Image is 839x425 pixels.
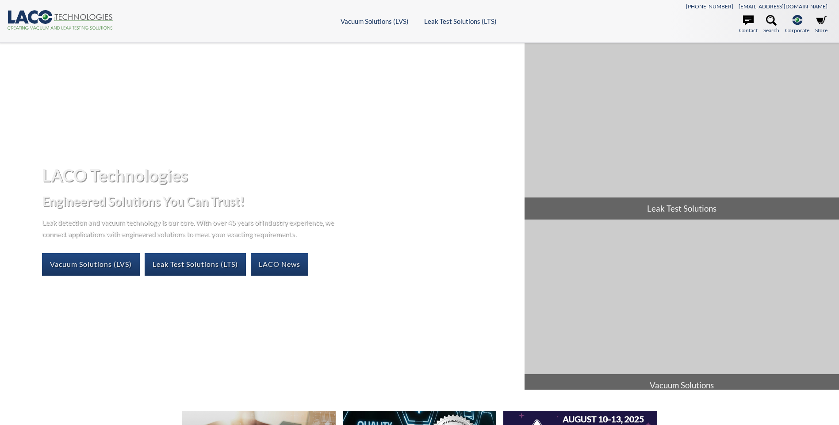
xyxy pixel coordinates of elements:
[785,26,809,34] span: Corporate
[525,197,839,220] span: Leak Test Solutions
[525,220,839,396] a: Vacuum Solutions
[251,253,308,275] a: LACO News
[42,253,140,275] a: Vacuum Solutions (LVS)
[525,374,839,396] span: Vacuum Solutions
[42,216,338,239] p: Leak detection and vacuum technology is our core. With over 45 years of industry experience, we c...
[686,3,733,10] a: [PHONE_NUMBER]
[525,43,839,220] a: Leak Test Solutions
[739,3,828,10] a: [EMAIL_ADDRESS][DOMAIN_NAME]
[42,164,517,186] h1: LACO Technologies
[42,193,517,209] h2: Engineered Solutions You Can Trust!
[815,15,828,34] a: Store
[739,15,758,34] a: Contact
[763,15,779,34] a: Search
[341,17,409,25] a: Vacuum Solutions (LVS)
[424,17,497,25] a: Leak Test Solutions (LTS)
[145,253,246,275] a: Leak Test Solutions (LTS)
